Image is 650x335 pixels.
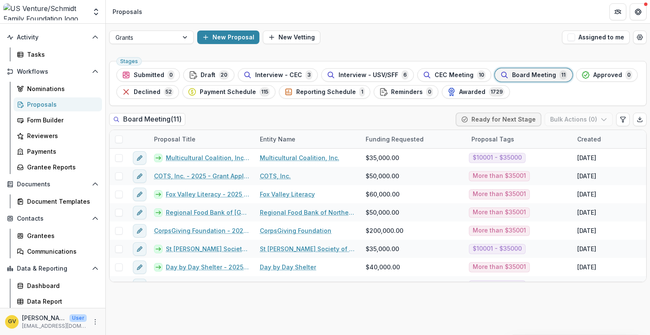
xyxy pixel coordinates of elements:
[577,172,596,180] div: [DATE]
[90,317,100,327] button: More
[17,215,88,222] span: Contacts
[166,244,250,253] a: St [PERSON_NAME] Society of Appleton, Inc - 2025 - Grant Application
[3,212,102,225] button: Open Contacts
[616,113,630,126] button: Edit table settings
[3,30,102,44] button: Open Activity
[562,30,630,44] button: Assigned to me
[366,226,403,235] span: $200,000.00
[577,263,596,271] div: [DATE]
[3,177,102,191] button: Open Documents
[27,100,95,109] div: Proposals
[201,72,215,79] span: Draft
[366,153,399,162] span: $35,000.00
[166,190,250,199] a: Fox Valley Literacy - 2025 - Grant Application
[154,226,250,235] a: CorpsGiving Foundation - 2025 - Grant Application
[577,244,596,253] div: [DATE]
[402,70,408,80] span: 6
[609,3,626,20] button: Partners
[260,244,355,253] a: St [PERSON_NAME] Society of Appleton, Inc
[577,226,596,235] div: [DATE]
[366,244,399,253] span: $35,000.00
[366,172,399,180] span: $50,000.00
[219,70,229,80] span: 20
[134,89,160,96] span: Declined
[366,281,399,290] span: $25,000.00
[489,87,504,97] span: 1729
[576,68,638,82] button: Approved0
[306,70,312,80] span: 3
[14,129,102,143] a: Reviewers
[359,87,365,97] span: 1
[577,281,596,290] div: [DATE]
[255,130,361,148] div: Entity Name
[14,97,102,111] a: Proposals
[90,3,102,20] button: Open entity switcher
[391,89,423,96] span: Reminders
[183,68,234,82] button: Draft20
[27,116,95,125] div: Form Builder
[8,319,16,324] div: Greg Vandenberg
[466,130,572,148] div: Proposal Tags
[630,3,647,20] button: Get Help
[154,281,250,290] a: The Children's [GEOGRAPHIC_DATA] - 2025 - Grant Application
[14,82,102,96] a: Nominations
[14,113,102,127] a: Form Builder
[260,263,316,271] a: Day by Day Shelter
[27,297,95,306] div: Data Report
[255,135,300,144] div: Entity Name
[164,87,174,97] span: 52
[577,190,596,199] div: [DATE]
[133,279,146,292] button: edit
[109,113,185,125] h2: Board Meeting ( 11 )
[361,130,466,148] div: Funding Requested
[417,68,491,82] button: CEC Meeting10
[577,153,596,162] div: [DATE]
[260,172,291,180] a: COTS, Inc.
[279,85,370,99] button: Reporting Schedule1
[14,229,102,243] a: Grantees
[27,131,95,140] div: Reviewers
[27,231,95,240] div: Grantees
[593,72,622,79] span: Approved
[168,70,174,80] span: 0
[133,242,146,256] button: edit
[361,135,429,144] div: Funding Requested
[260,153,339,162] a: Multicultural Coalition, Inc.
[154,172,250,180] a: COTS, Inc. - 2025 - Grant Application
[456,113,541,126] button: Ready for Next Stage
[17,68,88,75] span: Workflows
[495,68,573,82] button: Board Meeting11
[27,281,95,290] div: Dashboard
[166,263,250,271] a: Day by Day Shelter - 2025 - Grant Application
[14,144,102,158] a: Payments
[27,84,95,93] div: Nominations
[442,85,510,99] button: Awarded1729
[27,50,95,59] div: Tasks
[366,263,400,271] span: $40,000.00
[577,208,596,217] div: [DATE]
[27,147,95,156] div: Payments
[426,87,433,97] span: 0
[166,153,250,162] a: Multicultural Coalition, Inc. - 2025 - Grant Application
[133,169,146,183] button: edit
[133,151,146,165] button: edit
[149,130,255,148] div: Proposal Title
[197,30,259,44] button: New Proposal
[14,47,102,61] a: Tasks
[200,89,256,96] span: Payment Schedule
[512,72,556,79] span: Board Meeting
[545,113,613,126] button: Bulk Actions (0)
[116,85,179,99] button: Declined52
[17,265,88,272] span: Data & Reporting
[14,279,102,293] a: Dashboard
[182,85,275,99] button: Payment Schedule115
[572,135,606,144] div: Created
[133,188,146,201] button: edit
[113,7,142,16] div: Proposals
[633,30,647,44] button: Open table manager
[14,160,102,174] a: Grantee Reports
[633,113,647,126] button: Export table data
[17,181,88,188] span: Documents
[459,89,485,96] span: Awarded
